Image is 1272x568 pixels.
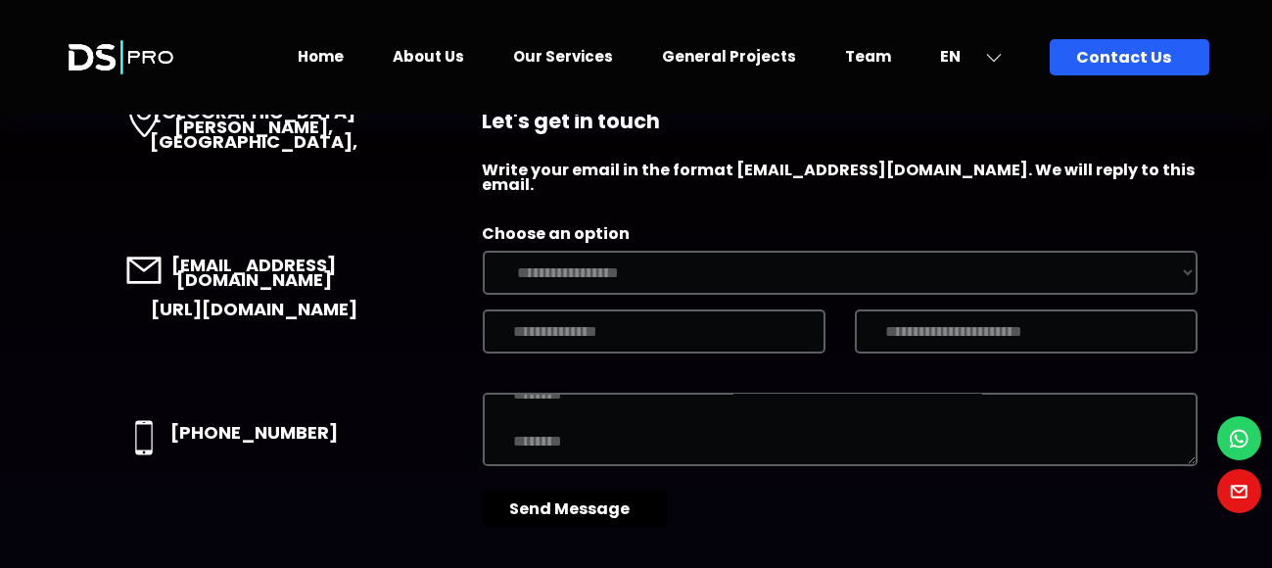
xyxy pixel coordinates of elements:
a: Home [299,46,345,67]
a: General Projects [663,46,797,67]
span: EN [941,45,962,68]
a: [URL][DOMAIN_NAME] [151,297,357,321]
p: [GEOGRAPHIC_DATA][PERSON_NAME], [GEOGRAPHIC_DATA] , [139,105,369,149]
label: Choose an option [483,226,631,241]
p: Write your email in the format [EMAIL_ADDRESS][DOMAIN_NAME]. We will reply to this email. [483,163,1198,192]
a: [EMAIL_ADDRESS][DOMAIN_NAME] [171,253,336,292]
img: Launch Logo [64,22,178,93]
a: Contact Us [1050,39,1209,75]
a: [PHONE_NUMBER] [170,420,338,445]
button: Send Message [483,491,668,527]
a: Team [846,46,892,67]
a: About Us [394,46,465,67]
a: Our Services [514,46,614,67]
